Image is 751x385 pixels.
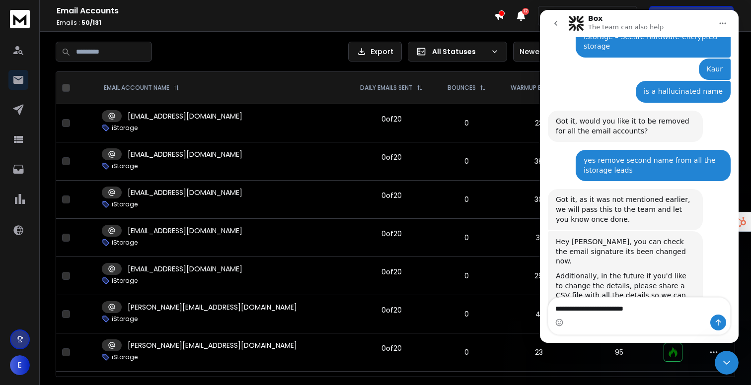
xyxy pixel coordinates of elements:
p: [PERSON_NAME][EMAIL_ADDRESS][DOMAIN_NAME] [128,302,297,312]
p: [PERSON_NAME][EMAIL_ADDRESS][DOMAIN_NAME] [128,340,297,350]
div: 0 of 20 [381,191,402,200]
p: 0 [442,347,492,357]
p: 0 [442,156,492,166]
div: 0 of 20 [381,114,402,124]
td: 30 [498,181,580,219]
p: 0 [442,233,492,243]
p: Emails : [57,19,494,27]
p: iStorage [112,124,138,132]
p: WARMUP EMAILS [511,84,557,92]
p: 0 [442,118,492,128]
p: iStorage [112,200,138,208]
button: Newest [513,42,578,62]
img: logo [10,10,30,28]
p: iStorage [112,315,138,323]
button: E [10,355,30,375]
p: iStorage [112,239,138,247]
td: 23 [498,104,580,142]
p: All Statuses [432,47,487,57]
p: [EMAIL_ADDRESS][DOMAIN_NAME] [128,149,242,159]
p: BOUNCES [448,84,476,92]
td: 41 [498,295,580,333]
td: 23 [498,333,580,372]
div: 0 of 20 [381,152,402,162]
p: 0 [442,271,492,281]
p: 0 [442,309,492,319]
p: 0 [442,194,492,204]
span: 50 / 131 [81,18,101,27]
div: 0 of 20 [381,229,402,239]
p: [EMAIL_ADDRESS][DOMAIN_NAME] [128,188,242,197]
div: EMAIL ACCOUNT NAME [104,84,179,92]
div: 0 of 20 [381,305,402,315]
iframe: Intercom live chat [715,351,739,375]
td: 38 [498,142,580,181]
p: [EMAIL_ADDRESS][DOMAIN_NAME] [128,264,242,274]
span: 12 [522,8,529,15]
td: 31 [498,219,580,257]
h1: Email Accounts [57,5,494,17]
button: Export [348,42,402,62]
p: iStorage [112,353,138,361]
iframe: To enrich screen reader interactions, please activate Accessibility in Grammarly extension settings [540,10,739,343]
div: 0 of 20 [381,267,402,277]
td: 29 [498,257,580,295]
p: [EMAIL_ADDRESS][DOMAIN_NAME] [128,111,242,121]
td: 95 [580,333,658,372]
p: DAILY EMAILS SENT [360,84,413,92]
button: Get Free Credits [649,6,734,26]
div: 0 of 20 [381,343,402,353]
p: [EMAIL_ADDRESS][DOMAIN_NAME] [128,226,242,236]
p: iStorage [112,162,138,170]
p: iStorage [112,277,138,285]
